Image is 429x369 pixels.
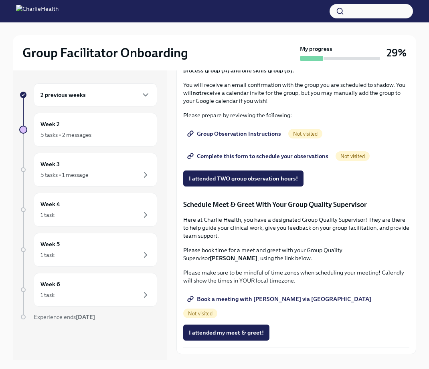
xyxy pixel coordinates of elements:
[183,325,269,341] button: I attended my meet & greet!
[40,240,60,249] h6: Week 5
[183,200,409,209] p: Schedule Meet & Greet With Your Group Quality Supervisor
[189,130,281,138] span: Group Observation Instructions
[76,313,95,321] strong: [DATE]
[183,291,377,307] a: Book a meeting with [PERSON_NAME] via [GEOGRAPHIC_DATA]
[189,329,264,337] span: I attended my meet & greet!
[183,111,409,119] p: Please prepare by reviewing the following:
[40,251,55,259] div: 1 task
[183,246,409,262] p: Please book time for a meet and greet with your Group Quality Supervisor , using the link below.
[40,171,89,179] div: 5 tasks • 1 message
[40,211,55,219] div: 1 task
[40,120,60,128] h6: Week 2
[189,152,328,160] span: Complete this form to schedule your observations
[40,160,60,168] h6: Week 3
[189,295,371,303] span: Book a meeting with [PERSON_NAME] via [GEOGRAPHIC_DATA]
[19,193,157,227] a: Week 41 task
[288,131,322,137] span: Not visited
[192,89,202,96] strong: not
[300,45,332,53] strong: My progress
[34,83,157,106] div: 2 previous weeks
[210,255,257,262] strong: [PERSON_NAME]
[40,90,86,99] h6: 2 previous weeks
[183,148,334,164] a: Complete this form to schedule your observations
[22,45,188,61] h2: Group Facilitator Onboarding
[387,46,407,60] h3: 29%
[183,81,409,105] p: You will receive an email confirmation with the group you are scheduled to shadow. You will recei...
[40,131,91,139] div: 5 tasks • 2 messages
[40,280,60,289] h6: Week 6
[183,216,409,240] p: Here at Charlie Health, you have a designated Group Quality Supervisor! They are there to help gu...
[183,311,217,317] span: Not visited
[183,126,287,142] a: Group Observation Instructions
[19,233,157,267] a: Week 51 task
[19,273,157,307] a: Week 61 task
[19,153,157,187] a: Week 35 tasks • 1 message
[183,269,409,285] p: Please make sure to be mindful of time zones when scheduling your meeting! Calendly will show the...
[34,313,95,321] span: Experience ends
[16,5,59,18] img: CharlieHealth
[19,113,157,146] a: Week 25 tasks • 2 messages
[40,200,60,209] h6: Week 4
[189,174,298,182] span: I attended TWO group observation hours!
[336,153,370,159] span: Not visited
[183,170,304,187] button: I attended TWO group observation hours!
[40,291,55,299] div: 1 task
